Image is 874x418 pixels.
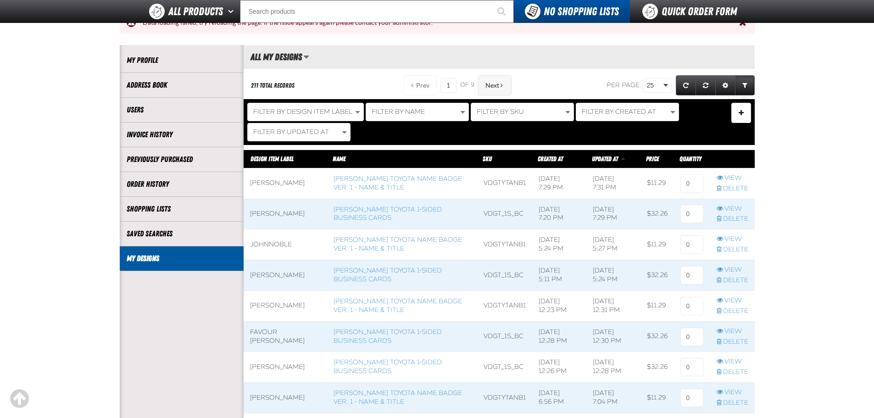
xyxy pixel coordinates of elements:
a: View row action [717,388,748,397]
a: Name [333,155,345,162]
a: View row action [717,357,748,366]
td: [DATE] 12:30 PM [586,321,640,352]
button: Manage grid views. Current view is All My Designs [303,49,309,65]
a: Expand or Collapse Grid Settings [715,75,735,95]
span: Next Page [485,82,499,89]
td: [DATE] 7:29 PM [532,168,586,199]
a: View row action [717,174,748,183]
a: Shopping Lists [127,204,237,214]
input: 0 [680,389,703,407]
span: Quantity [679,155,701,162]
td: $32.26 [640,260,674,291]
input: 0 [680,266,703,284]
input: 0 [680,174,703,193]
button: Filter By Name [366,103,469,121]
td: [DATE] 12:23 PM [532,290,586,321]
a: Reset grid action [696,75,716,95]
button: Expand or Collapse Filter Management drop-down [731,103,751,123]
td: [DATE] 7:04 PM [586,383,640,413]
span: of 9 [460,81,474,89]
a: [PERSON_NAME] Toyota 1-sided Business Cards [334,206,442,222]
a: View row action [717,266,748,274]
td: [DATE] 12:31 PM [586,290,640,321]
td: VDGT_1S_BC [477,321,532,352]
a: View row action [717,296,748,305]
span: All Products [168,3,223,20]
a: My Profile [127,55,237,66]
span: Design Item Label [251,155,294,162]
input: 0 [680,328,703,346]
button: Filter By Created At [576,103,679,121]
a: View row action [717,235,748,244]
input: 0 [680,205,703,223]
a: Delete row action [717,338,748,346]
span: Manage Filters [739,113,744,115]
td: [DATE] 12:26 PM [532,352,586,383]
span: 25 [647,81,662,90]
a: Delete row action [717,184,748,193]
td: VDGTYTANB1 [477,383,532,413]
td: $11.29 [640,290,674,321]
a: [PERSON_NAME] Toyota 1-sided Business Cards [334,328,442,345]
span: Filter By Design Item Label [253,108,352,116]
td: JohnNoble [244,229,328,260]
td: [PERSON_NAME] [244,260,328,291]
a: [PERSON_NAME] Toyota Name Badge Ver. 1 - Name & Title [334,389,462,406]
td: [PERSON_NAME] [244,199,328,229]
span: Filter By Created At [582,108,656,116]
button: Filter By SKU [471,103,574,121]
td: $11.29 [640,229,674,260]
a: Created At [538,155,563,162]
input: 0 [680,297,703,315]
td: [DATE] 12:28 PM [586,352,640,383]
a: Delete row action [717,368,748,377]
a: Delete row action [717,215,748,223]
td: $11.29 [640,168,674,199]
a: Previously Purchased [127,154,237,165]
a: Refresh grid action [676,75,696,95]
a: [PERSON_NAME] Toyota Name Badge Ver. 1 - Name & Title [334,236,462,252]
td: VDGTYTANB1 [477,229,532,260]
td: [DATE] 5:27 PM [586,229,640,260]
td: [PERSON_NAME] [244,290,328,321]
a: Delete row action [717,307,748,316]
div: 211 total records [251,81,295,90]
input: 0 [680,235,703,254]
td: [DATE] 6:56 PM [532,383,586,413]
input: 0 [680,358,703,376]
a: Delete row action [717,276,748,285]
td: VDGTYTANB1 [477,290,532,321]
button: Next Page [478,75,512,95]
a: Address Book [127,80,237,90]
a: Expand or Collapse Grid Filters [735,75,755,95]
div: Scroll to the top [9,389,29,409]
td: VDGT_1S_BC [477,260,532,291]
a: [PERSON_NAME] Toyota 1-sided Business Cards [334,358,442,375]
td: [PERSON_NAME] [244,352,328,383]
td: [DATE] 12:28 PM [532,321,586,352]
button: Filter By Updated At [247,123,351,141]
td: [DATE] 5:24 PM [586,260,640,291]
td: $32.26 [640,321,674,352]
td: VDGT_1S_BC [477,352,532,383]
a: Users [127,105,237,115]
span: Filter By SKU [477,108,524,116]
td: [PERSON_NAME] [244,383,328,413]
a: My Designs [127,253,237,264]
span: Filter By Name [372,108,425,116]
a: SKU [483,155,492,162]
a: Saved Searches [127,229,237,239]
td: [DATE] 7:31 PM [586,168,640,199]
td: [DATE] 5:24 PM [532,229,586,260]
td: VDGTYTANB1 [477,168,532,199]
button: Filter By Design Item Label [247,103,364,121]
td: [DATE] 7:29 PM [586,199,640,229]
td: Favour [PERSON_NAME] [244,321,328,352]
a: Invoice History [127,129,237,140]
a: Order History [127,179,237,189]
a: [PERSON_NAME] Toyota Name Badge Ver. 1 - Name & Title [334,297,462,314]
td: [DATE] 7:20 PM [532,199,586,229]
